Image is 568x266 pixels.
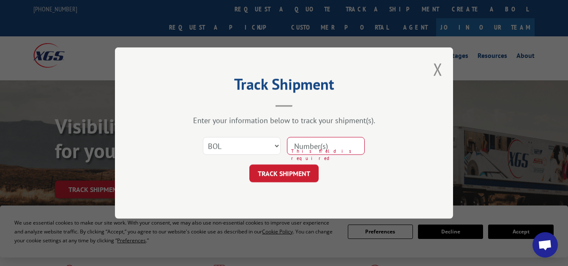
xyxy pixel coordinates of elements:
[532,232,558,258] div: Open chat
[157,78,411,94] h2: Track Shipment
[291,148,365,162] span: This field is required
[157,115,411,125] div: Enter your information below to track your shipment(s).
[287,137,365,155] input: Number(s)
[433,58,442,80] button: Close modal
[249,165,319,182] button: TRACK SHIPMENT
